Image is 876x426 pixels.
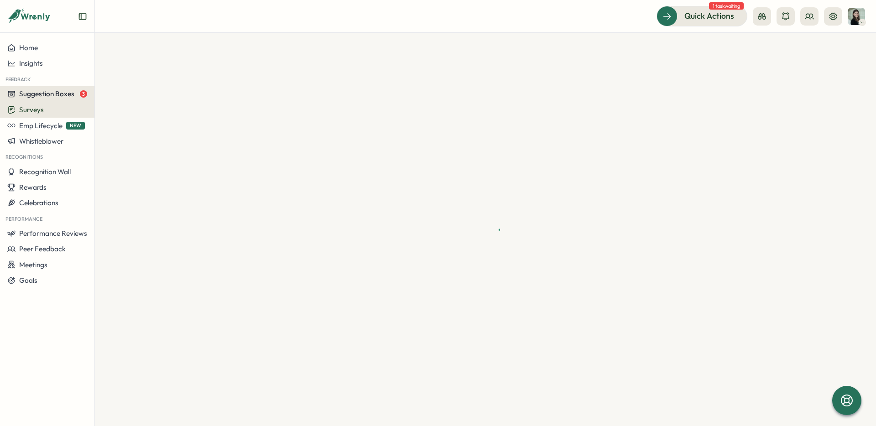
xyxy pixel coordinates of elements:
[80,90,87,98] span: 3
[19,229,87,238] span: Performance Reviews
[19,244,66,253] span: Peer Feedback
[19,260,47,269] span: Meetings
[19,89,74,98] span: Suggestion Boxes
[684,10,734,22] span: Quick Actions
[78,12,87,21] button: Expand sidebar
[19,121,63,130] span: Emp Lifecycle
[19,276,37,285] span: Goals
[19,183,47,192] span: Rewards
[848,8,865,25] img: Adela Stepanovska
[19,105,44,114] span: Surveys
[19,167,71,176] span: Recognition Wall
[709,2,744,10] span: 1 task waiting
[19,137,63,145] span: Whistleblower
[657,6,747,26] button: Quick Actions
[19,59,43,68] span: Insights
[19,43,38,52] span: Home
[66,122,85,130] span: NEW
[19,198,58,207] span: Celebrations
